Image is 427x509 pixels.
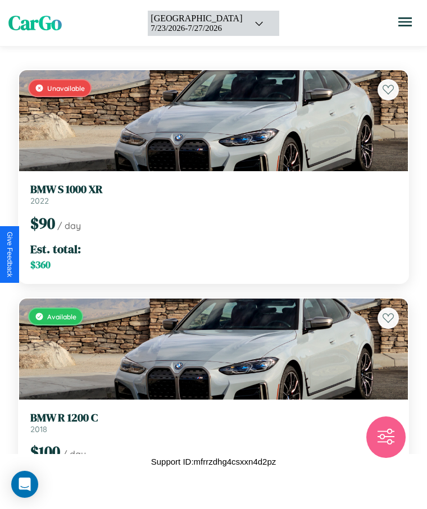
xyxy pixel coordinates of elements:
div: Open Intercom Messenger [11,471,38,498]
span: CarGo [8,10,62,36]
div: [GEOGRAPHIC_DATA] [151,13,242,24]
div: 7 / 23 / 2026 - 7 / 27 / 2026 [151,24,242,33]
span: $ 100 [30,441,60,462]
a: BMW S 1000 XR2022 [30,182,397,206]
span: / day [57,220,81,231]
h3: BMW R 1200 C [30,411,397,424]
span: / day [62,448,86,460]
span: Available [47,313,76,321]
span: $ 90 [30,213,55,234]
span: Est. total: [30,241,81,257]
span: 2018 [30,424,47,434]
span: $ 360 [30,258,51,272]
p: Support ID: mfrrzdhg4csxxn4d2pz [151,454,276,469]
span: 2022 [30,196,49,206]
div: Give Feedback [6,232,13,277]
span: Unavailable [47,84,85,93]
h3: BMW S 1000 XR [30,182,397,196]
a: BMW R 1200 C2018 [30,411,397,434]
